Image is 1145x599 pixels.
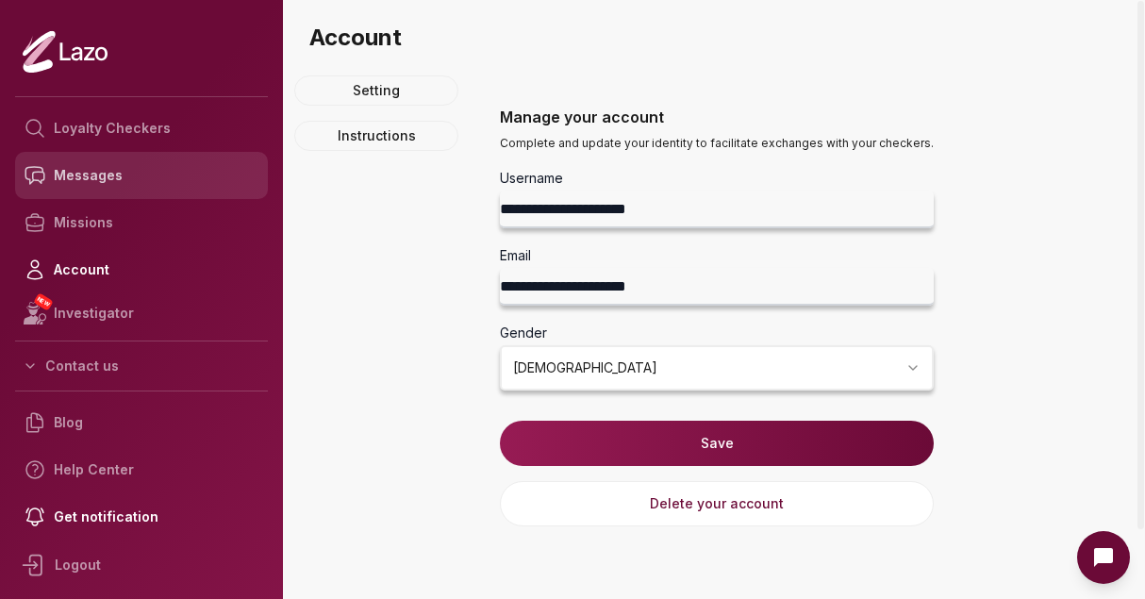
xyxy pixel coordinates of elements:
[500,421,934,466] button: Save
[15,493,268,541] a: Get notification
[15,246,268,293] a: Account
[294,121,458,151] a: Instructions
[500,170,563,186] label: Username
[15,199,268,246] a: Missions
[33,292,54,311] span: NEW
[294,75,458,106] a: Setting
[15,293,268,333] a: NEWInvestigator
[15,152,268,199] a: Messages
[500,247,531,263] label: Email
[500,481,934,526] button: Delete your account
[309,23,1130,53] h3: Account
[500,106,934,128] h3: Manage your account
[15,399,268,446] a: Blog
[15,105,268,152] a: Loyalty Checkers
[1077,531,1130,584] button: Open Intercom messenger
[500,136,934,151] p: Complete and update your identity to facilitate exchanges with your checkers.
[15,541,268,590] div: Logout
[15,446,268,493] a: Help Center
[500,324,547,341] label: Gender
[15,349,268,383] button: Contact us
